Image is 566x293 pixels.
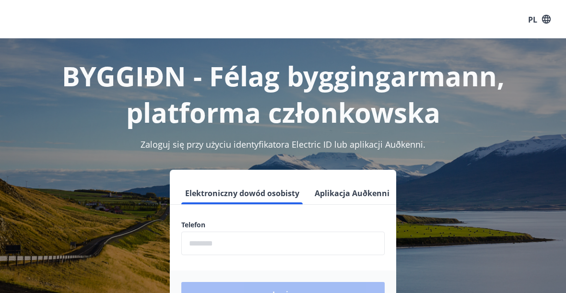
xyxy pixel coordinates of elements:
font: Telefon [181,220,205,229]
font: BYGGIÐN - Félag byggingarmann, platforma członkowska [62,58,505,130]
font: Elektroniczny dowód osobisty [185,188,299,199]
font: Zaloguj się przy użyciu identyfikatora Electric ID lub aplikacji Auðkenni. [141,139,425,150]
font: PL [528,14,537,24]
button: PL [524,10,554,28]
font: Aplikacja Auðkenni [315,188,389,199]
